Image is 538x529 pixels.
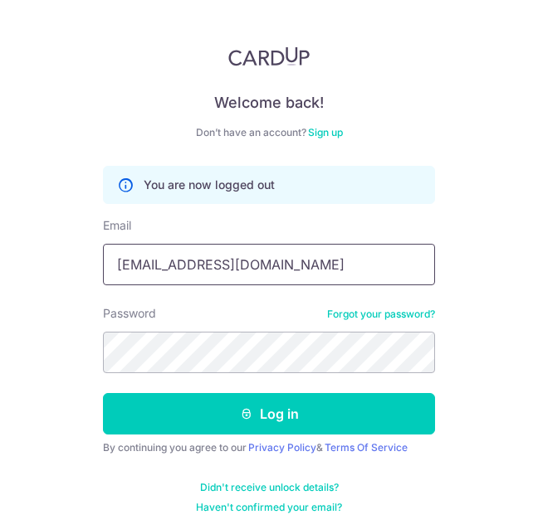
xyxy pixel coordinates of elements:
[103,305,156,322] label: Password
[103,441,435,454] div: By continuing you agree to our &
[103,126,435,139] div: Don’t have an account?
[308,126,343,138] a: Sign up
[103,244,435,285] input: Enter your Email
[196,501,342,514] a: Haven't confirmed your email?
[248,441,316,454] a: Privacy Policy
[228,46,310,66] img: CardUp Logo
[144,177,275,193] p: You are now logged out
[103,217,131,234] label: Email
[103,93,435,113] h4: Welcome back!
[103,393,435,434] button: Log in
[327,308,435,321] a: Forgot your password?
[200,481,339,494] a: Didn't receive unlock details?
[325,441,408,454] a: Terms Of Service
